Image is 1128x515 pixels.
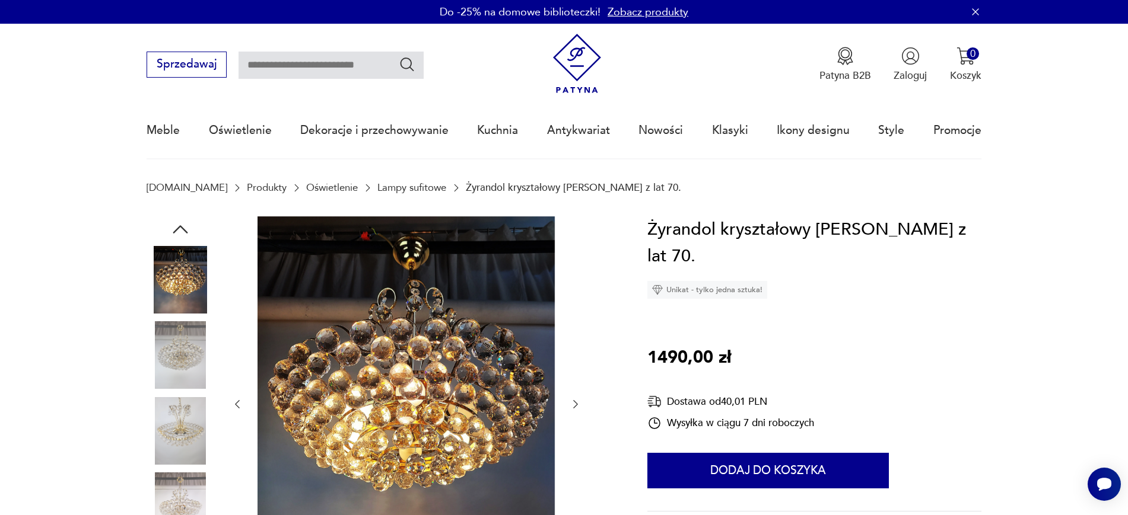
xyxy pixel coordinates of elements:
[440,5,600,20] p: Do -25% na domowe biblioteczki!
[147,52,227,78] button: Sprzedawaj
[878,103,904,158] a: Style
[819,69,871,82] p: Patyna B2B
[399,56,416,73] button: Szukaj
[957,47,975,65] img: Ikona koszyka
[777,103,850,158] a: Ikony designu
[647,394,814,409] div: Dostawa od 40,01 PLN
[547,103,610,158] a: Antykwariat
[1088,468,1121,501] iframe: Smartsupp widget button
[377,182,446,193] a: Lampy sufitowe
[147,103,180,158] a: Meble
[247,182,287,193] a: Produkty
[466,182,681,193] p: Żyrandol kryształowy [PERSON_NAME] z lat 70.
[712,103,748,158] a: Klasyki
[647,216,981,270] h1: Żyrandol kryształowy [PERSON_NAME] z lat 70.
[950,69,981,82] p: Koszyk
[933,103,981,158] a: Promocje
[950,47,981,82] button: 0Koszyk
[209,103,272,158] a: Oświetlenie
[147,321,214,389] img: Zdjęcie produktu Żyrandol kryształowy marki Joski Bodemais z lat 70.
[894,47,927,82] button: Zaloguj
[147,246,214,314] img: Zdjęcie produktu Żyrandol kryształowy marki Joski Bodemais z lat 70.
[147,397,214,465] img: Zdjęcie produktu Żyrandol kryształowy marki Joski Bodemais z lat 70.
[647,344,731,372] p: 1490,00 zł
[647,281,767,299] div: Unikat - tylko jedna sztuka!
[652,284,663,295] img: Ikona diamentu
[967,47,979,60] div: 0
[608,5,688,20] a: Zobacz produkty
[306,182,358,193] a: Oświetlenie
[836,47,854,65] img: Ikona medalu
[647,453,889,488] button: Dodaj do koszyka
[638,103,683,158] a: Nowości
[647,394,662,409] img: Ikona dostawy
[647,416,814,430] div: Wysyłka w ciągu 7 dni roboczych
[547,34,607,94] img: Patyna - sklep z meblami i dekoracjami vintage
[901,47,920,65] img: Ikonka użytkownika
[477,103,518,158] a: Kuchnia
[147,60,227,70] a: Sprzedawaj
[894,69,927,82] p: Zaloguj
[300,103,449,158] a: Dekoracje i przechowywanie
[819,47,871,82] a: Ikona medaluPatyna B2B
[819,47,871,82] button: Patyna B2B
[147,182,227,193] a: [DOMAIN_NAME]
